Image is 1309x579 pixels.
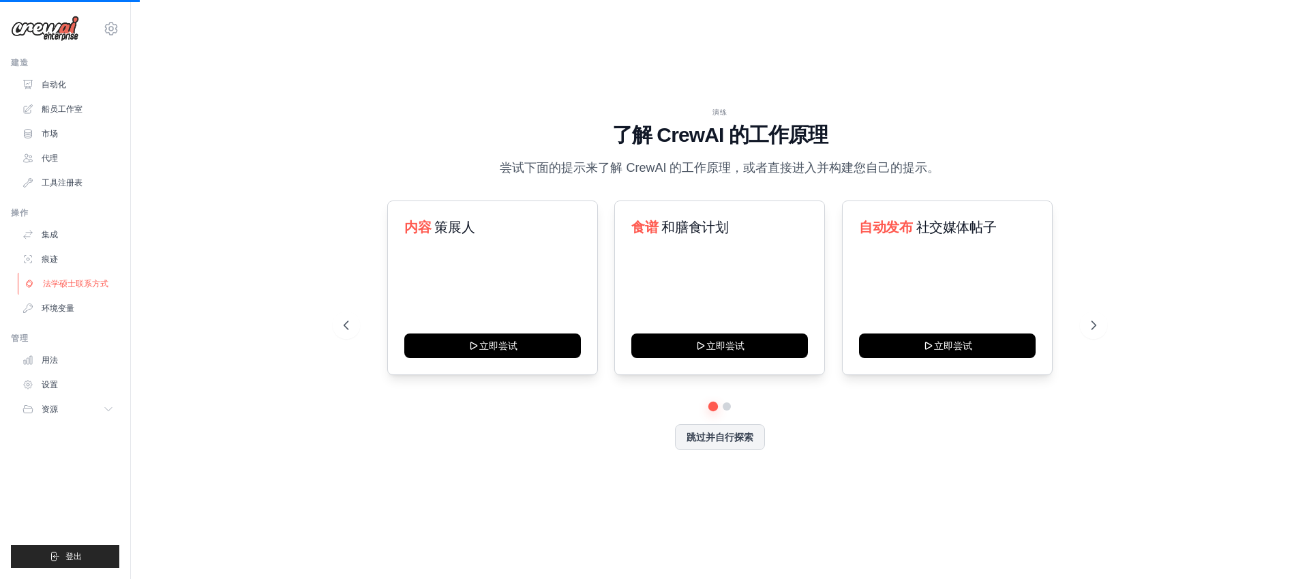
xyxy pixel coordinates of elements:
[631,333,808,358] button: 立即尝试
[16,297,119,319] a: 环境变量
[16,74,119,95] a: 自动化
[16,224,119,246] a: 集成
[687,432,753,443] font: 跳过并自行探索
[404,220,431,235] font: 内容
[500,161,939,175] font: 尝试下面的提示来了解 CrewAI 的工作原理，或者直接进入并构建您自己的提示。
[42,254,58,264] font: 痕迹
[18,273,121,295] a: 法学硕士联系方式
[675,424,765,450] button: 跳过并自行探索
[42,104,82,114] font: 船员工作室
[16,248,119,270] a: 痕迹
[16,123,119,145] a: 市场
[11,545,119,568] button: 登出
[16,147,119,169] a: 代理
[16,172,119,194] a: 工具注册表
[916,220,996,235] font: 社交媒体帖子
[11,333,28,343] font: 管理
[42,303,74,313] font: 环境变量
[404,333,581,358] button: 立即尝试
[42,80,66,89] font: 自动化
[612,123,828,146] font: 了解 CrewAI 的工作原理
[42,178,82,188] font: 工具注册表
[712,108,727,116] font: 演练
[1241,514,1309,579] div: 聊天小组件
[479,340,517,351] font: 立即尝试
[859,333,1036,358] button: 立即尝试
[11,208,28,218] font: 操作
[11,16,79,42] img: 标识
[42,380,58,389] font: 设置
[42,355,58,365] font: 用法
[11,58,28,68] font: 建造
[631,220,658,235] font: 食谱
[706,340,744,351] font: 立即尝试
[1241,514,1309,579] iframe: 聊天小工具
[65,552,82,561] font: 登出
[42,153,58,163] font: 代理
[43,279,108,288] font: 法学硕士联系方式
[859,220,912,235] font: 自动发布
[16,349,119,371] a: 用法
[16,98,119,120] a: 船员工作室
[42,230,58,239] font: 集成
[16,374,119,396] a: 设置
[16,398,119,420] button: 资源
[434,220,475,235] font: 策展人
[42,129,58,138] font: 市场
[933,340,972,351] font: 立即尝试
[662,220,729,235] font: 和膳食计划
[42,404,58,414] font: 资源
